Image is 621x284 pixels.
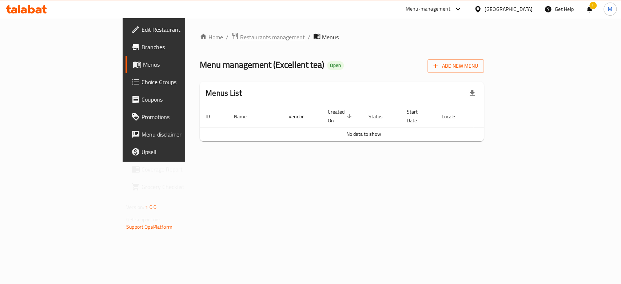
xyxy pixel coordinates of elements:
[322,33,339,42] span: Menus
[473,105,528,127] th: Actions
[143,60,220,69] span: Menus
[126,178,226,196] a: Grocery Checklist
[463,84,481,102] div: Export file
[442,112,465,121] span: Locale
[126,161,226,178] a: Coverage Report
[328,107,354,125] span: Created On
[327,62,344,68] span: Open
[200,105,528,141] table: enhanced table
[200,56,324,73] span: Menu management ( Excellent tea )
[142,113,220,121] span: Promotions
[126,126,226,143] a: Menu disclaimer
[226,33,228,42] li: /
[145,202,156,212] span: 1.0.0
[142,95,220,104] span: Coupons
[126,108,226,126] a: Promotions
[406,5,450,13] div: Menu-management
[231,32,305,42] a: Restaurants management
[308,33,310,42] li: /
[126,222,172,232] a: Support.OpsPlatform
[126,91,226,108] a: Coupons
[346,129,381,139] span: No data to show
[234,112,256,121] span: Name
[142,165,220,174] span: Coverage Report
[126,215,160,224] span: Get support on:
[142,78,220,86] span: Choice Groups
[142,43,220,51] span: Branches
[206,88,242,99] h2: Menus List
[206,112,219,121] span: ID
[142,130,220,139] span: Menu disclaimer
[485,5,533,13] div: [GEOGRAPHIC_DATA]
[126,21,226,38] a: Edit Restaurant
[407,107,427,125] span: Start Date
[240,33,305,42] span: Restaurants management
[427,59,484,73] button: Add New Menu
[369,112,392,121] span: Status
[126,73,226,91] a: Choice Groups
[126,38,226,56] a: Branches
[142,182,220,191] span: Grocery Checklist
[433,62,478,71] span: Add New Menu
[142,25,220,34] span: Edit Restaurant
[327,61,344,70] div: Open
[608,5,612,13] span: M
[288,112,313,121] span: Vendor
[126,143,226,161] a: Upsell
[142,147,220,156] span: Upsell
[126,56,226,73] a: Menus
[200,32,484,42] nav: breadcrumb
[126,202,144,212] span: Version:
